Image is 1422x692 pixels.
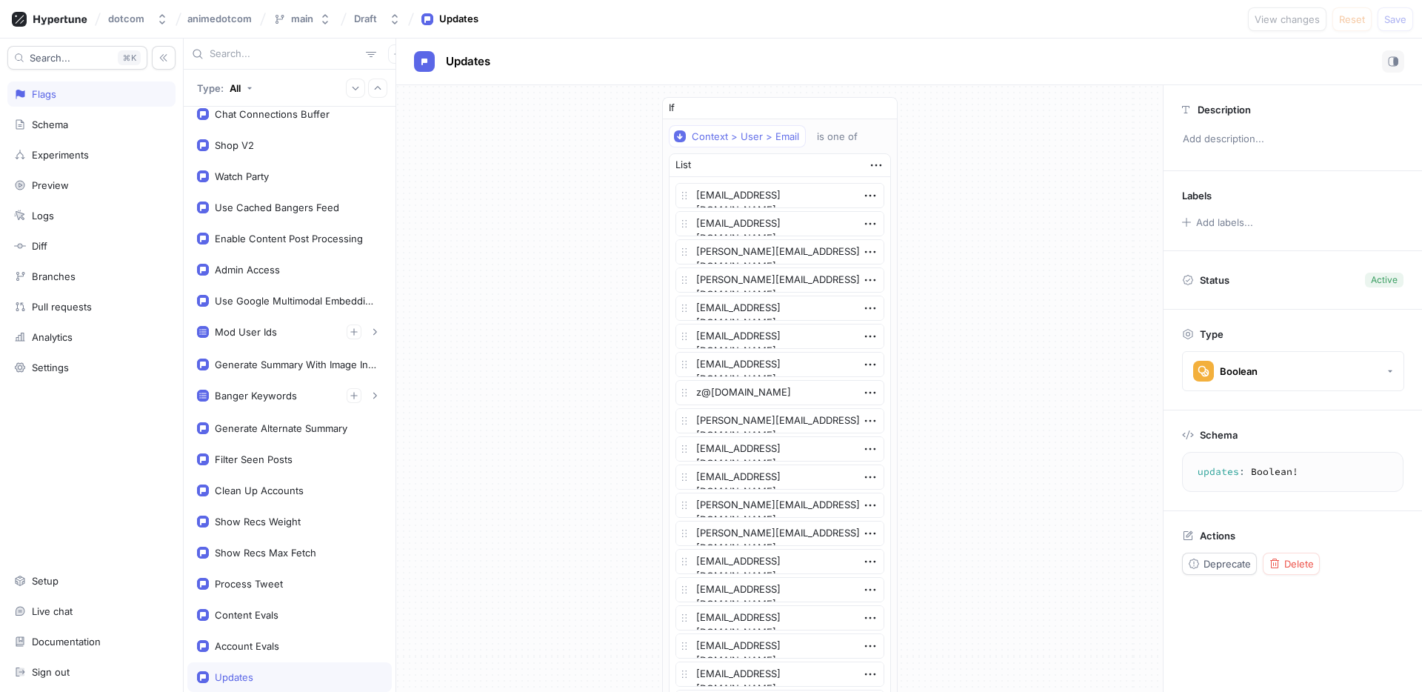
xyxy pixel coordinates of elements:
span: Search... [30,53,70,62]
textarea: [PERSON_NAME][EMAIL_ADDRESS][DOMAIN_NAME] [675,493,884,518]
textarea: [EMAIL_ADDRESS][DOMAIN_NAME] [675,183,884,208]
div: Preview [32,179,69,191]
button: dotcom [102,7,174,31]
div: dotcom [108,13,144,25]
span: Delete [1284,559,1314,568]
div: Updates [215,671,253,683]
div: Account Evals [215,640,279,652]
div: Settings [32,362,69,373]
div: Documentation [32,636,101,648]
textarea: [EMAIL_ADDRESS][DOMAIN_NAME] [675,662,884,687]
a: Documentation [7,629,176,654]
textarea: [EMAIL_ADDRESS][DOMAIN_NAME] [675,211,884,236]
div: Show Recs Max Fetch [215,547,316,559]
div: Sign out [32,666,70,678]
div: Process Tweet [215,578,283,590]
div: Content Evals [215,609,278,621]
div: main [291,13,313,25]
textarea: updates: Boolean! [1189,459,1397,485]
div: Banger Keywords [215,390,297,402]
div: Mod User Ids [215,326,277,338]
div: Admin Access [215,264,280,276]
div: K [118,50,141,65]
p: Description [1198,104,1251,116]
div: Use Cached Bangers Feed [215,202,339,213]
div: Diff [32,240,47,252]
button: Delete [1263,553,1320,575]
div: List [675,158,691,173]
span: Reset [1339,15,1365,24]
p: Type [1200,328,1224,340]
div: Pull requests [32,301,92,313]
div: is one of [817,130,858,143]
textarea: [EMAIL_ADDRESS][DOMAIN_NAME] [675,352,884,377]
div: Analytics [32,331,73,343]
p: Actions [1200,530,1235,542]
span: View changes [1255,15,1320,24]
div: Watch Party [215,170,269,182]
textarea: [EMAIL_ADDRESS][DOMAIN_NAME] [675,324,884,349]
div: Enable Content Post Processing [215,233,363,244]
p: Status [1200,270,1229,290]
p: Labels [1182,190,1212,202]
button: Context > User > Email [669,125,806,147]
textarea: [EMAIL_ADDRESS][DOMAIN_NAME] [675,436,884,462]
div: All [230,82,241,94]
div: Active [1371,273,1398,287]
div: Clean Up Accounts [215,485,304,496]
textarea: [EMAIL_ADDRESS][DOMAIN_NAME] [675,296,884,321]
div: Generate Alternate Summary [215,422,347,434]
div: Branches [32,270,76,282]
div: Boolean [1220,365,1258,378]
button: View changes [1248,7,1326,31]
div: Draft [354,13,377,25]
div: Flags [32,88,56,100]
p: If [669,101,675,116]
textarea: [PERSON_NAME][EMAIL_ADDRESS][DOMAIN_NAME] [675,408,884,433]
div: Live chat [32,605,73,617]
div: Generate Summary With Image Input [215,359,376,370]
div: Updates [439,12,478,27]
textarea: [EMAIL_ADDRESS][DOMAIN_NAME] [675,549,884,574]
span: animedotcom [187,13,252,24]
div: Use Google Multimodal Embeddings [215,295,376,307]
div: Schema [32,119,68,130]
button: Reset [1332,7,1372,31]
button: Draft [348,7,407,31]
textarea: [PERSON_NAME][EMAIL_ADDRESS][DOMAIN_NAME] [675,267,884,293]
button: Add labels... [1177,213,1257,232]
div: Shop V2 [215,139,254,151]
div: Experiments [32,149,89,161]
p: Add description... [1176,127,1409,152]
textarea: [EMAIL_ADDRESS][DOMAIN_NAME] [675,577,884,602]
button: main [267,7,337,31]
textarea: [EMAIL_ADDRESS][DOMAIN_NAME] [675,605,884,631]
button: Search...K [7,46,147,70]
textarea: [EMAIL_ADDRESS][DOMAIN_NAME] [675,633,884,659]
button: is one of [810,125,879,147]
div: Filter Seen Posts [215,453,293,465]
textarea: [PERSON_NAME][EMAIL_ADDRESS][DOMAIN_NAME] [675,239,884,265]
span: Updates [446,56,490,67]
button: Save [1378,7,1413,31]
span: Save [1384,15,1406,24]
div: Logs [32,210,54,222]
p: Type: [197,82,224,94]
textarea: [PERSON_NAME][EMAIL_ADDRESS][DOMAIN_NAME] [675,521,884,546]
button: Type: All [192,75,258,101]
span: Deprecate [1204,559,1251,568]
button: Boolean [1182,351,1404,391]
button: Deprecate [1182,553,1257,575]
button: Collapse all [368,79,387,98]
div: Context > User > Email [692,130,799,143]
div: Add labels... [1196,218,1253,227]
div: Chat Connections Buffer [215,108,330,120]
p: Schema [1200,429,1238,441]
textarea: [EMAIL_ADDRESS][DOMAIN_NAME] [675,465,884,490]
button: Expand all [346,79,365,98]
input: Search... [210,47,360,61]
div: Setup [32,575,59,587]
div: Show Recs Weight [215,516,301,528]
textarea: z@[DOMAIN_NAME] [675,380,884,405]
